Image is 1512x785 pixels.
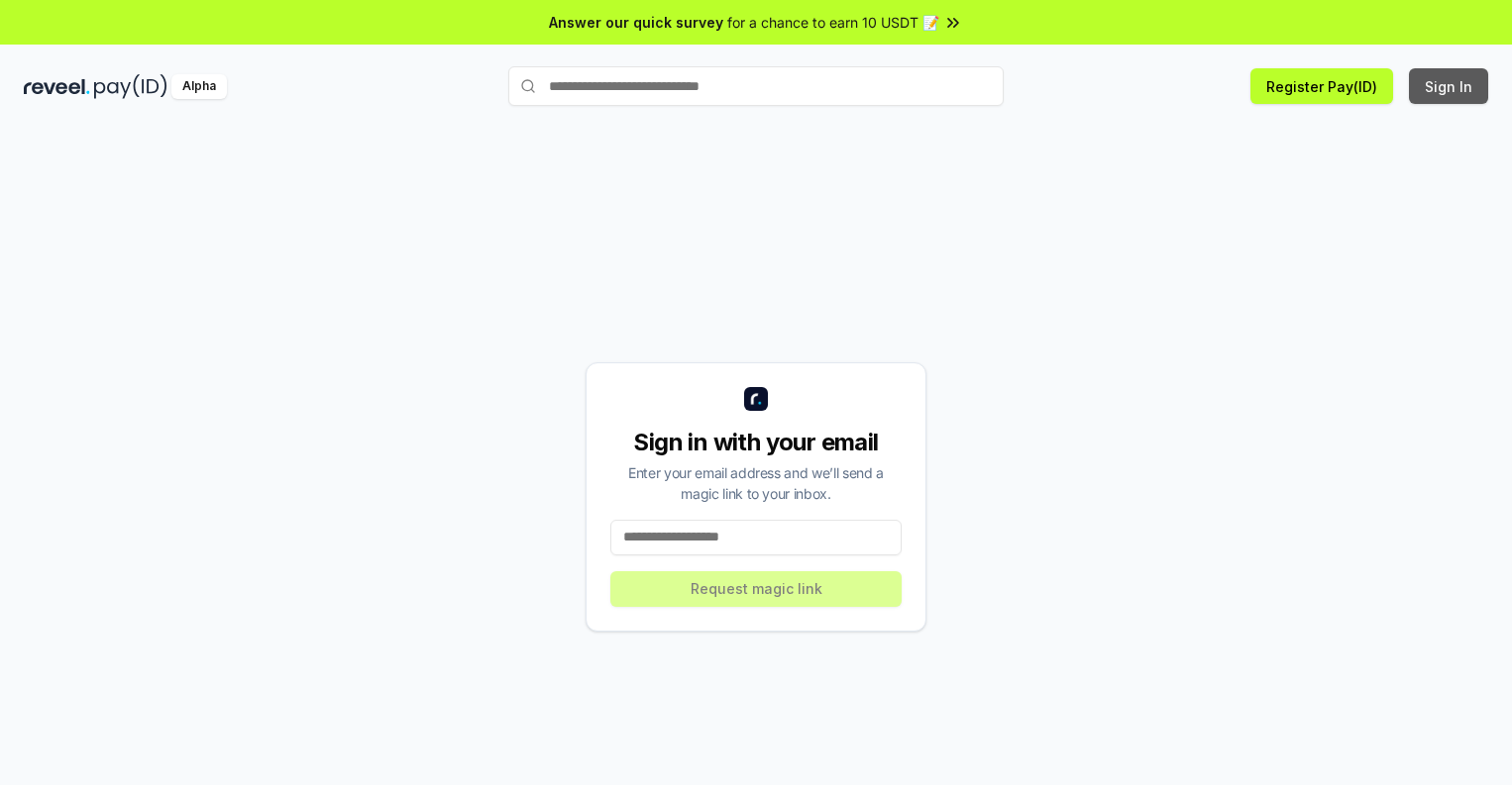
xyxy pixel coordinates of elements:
[744,387,768,411] img: logo_small
[1250,68,1393,104] button: Register Pay(ID)
[24,74,90,99] img: reveel_dark
[549,12,723,33] span: Answer our quick survey
[610,427,902,458] div: Sign in with your email
[94,74,167,99] img: pay_id
[1409,68,1488,104] button: Sign In
[171,74,227,99] div: Alpha
[727,12,939,33] span: for a chance to earn 10 USDT 📝
[610,462,902,504] div: Enter your email address and we’ll send a magic link to your inbox.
